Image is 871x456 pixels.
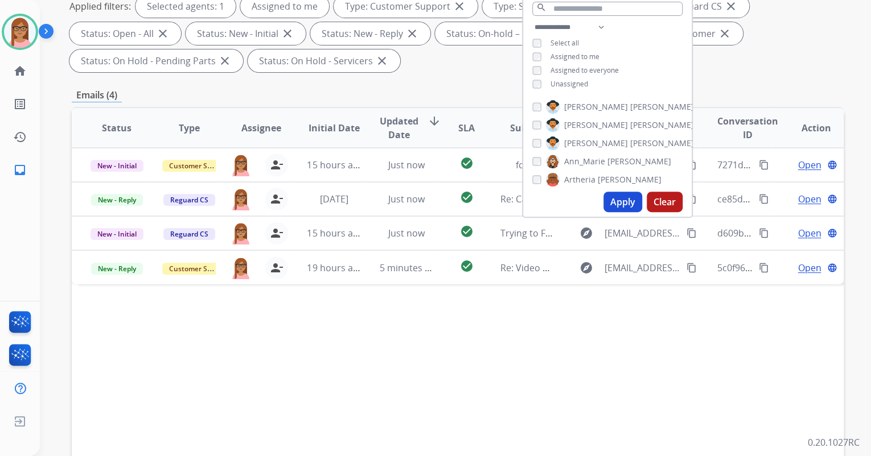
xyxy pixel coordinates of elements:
span: Assigned to everyone [550,65,619,75]
span: [PERSON_NAME] [564,119,628,131]
span: Just now [388,159,425,171]
img: agent-avatar [230,222,252,244]
img: agent-avatar [230,188,252,210]
mat-icon: language [827,228,837,238]
mat-icon: inbox [13,163,27,177]
span: Artheria [564,174,595,185]
span: New - Reply [91,194,143,206]
span: [PERSON_NAME] [564,138,628,149]
span: Type [179,121,200,135]
mat-icon: content_copy [759,263,769,273]
mat-icon: person_remove [270,261,284,275]
mat-icon: list_alt [13,97,27,111]
span: Conversation ID [717,114,778,142]
th: Action [771,108,844,148]
mat-icon: close [405,27,419,40]
span: Ann_Marie [564,156,605,167]
span: Customer Support [162,160,236,172]
span: SLA [458,121,475,135]
div: Status: On-hold – Internal [435,22,583,45]
span: Subject [510,121,544,135]
span: Initial Date [308,121,359,135]
mat-icon: person_remove [270,158,284,172]
img: agent-avatar [230,256,252,279]
span: New - Initial [91,160,143,172]
span: [EMAIL_ADDRESS][DOMAIN_NAME] [604,226,680,240]
img: agent-avatar [230,154,252,176]
span: Just now [388,227,425,239]
mat-icon: home [13,64,27,78]
mat-icon: content_copy [759,160,769,170]
span: New - Initial [91,228,143,240]
span: Reguard CS [163,228,215,240]
mat-icon: language [827,263,837,273]
span: Updated Date [380,114,418,142]
span: [PERSON_NAME] [630,138,694,149]
span: New - Reply [91,263,143,275]
mat-icon: language [827,194,837,204]
mat-icon: close [375,54,389,68]
span: [DATE] [319,193,348,205]
mat-icon: person_remove [270,226,284,240]
div: Status: Open - All [69,22,181,45]
mat-icon: content_copy [687,228,697,238]
mat-icon: content_copy [687,194,697,204]
span: Unassigned [550,79,588,89]
img: avatar [4,16,36,48]
span: 19 hours ago [307,262,363,274]
span: 5 minutes ago [380,262,441,274]
mat-icon: close [218,54,232,68]
mat-icon: check_circle [459,225,473,238]
span: Open [798,158,821,172]
p: 0.20.1027RC [808,436,860,449]
mat-icon: person_remove [270,192,284,206]
span: Open [798,261,821,275]
div: Status: New - Reply [310,22,430,45]
mat-icon: content_copy [687,160,697,170]
mat-icon: close [718,27,732,40]
mat-icon: content_copy [759,194,769,204]
mat-icon: content_copy [759,228,769,238]
mat-icon: language [827,160,837,170]
span: [PERSON_NAME] [607,156,671,167]
span: Select all [550,38,579,48]
span: [PERSON_NAME] [630,101,694,113]
button: Apply [603,192,642,212]
span: Reguard CS [163,194,215,206]
button: Clear [647,192,683,212]
span: 15 hours ago [307,227,363,239]
span: Open [798,192,821,206]
mat-icon: close [281,27,294,40]
div: Status: New - Initial [186,22,306,45]
mat-icon: check_circle [459,190,473,204]
span: [PERSON_NAME] [630,119,694,131]
span: Assigned to me [550,52,599,61]
mat-icon: history [13,130,27,144]
span: Customer Support [162,263,236,275]
span: Re: Video Upload [500,262,573,274]
span: Just now [388,193,425,205]
div: Status: On Hold - Pending Parts [69,49,243,72]
mat-icon: check_circle [459,156,473,170]
mat-icon: check_circle [459,259,473,273]
span: [PERSON_NAME] [564,101,628,113]
span: Trying to File Claim [500,227,581,239]
mat-icon: explore [579,226,593,240]
p: Emails (4) [72,88,122,102]
span: 15 hours ago [307,159,363,171]
mat-icon: close [156,27,170,40]
span: [EMAIL_ADDRESS][DOMAIN_NAME] [604,261,680,275]
span: Open [798,226,821,240]
span: Re: CaseID: 62830 - SO19445// Cleaning kit did not work [500,193,735,205]
span: Status [102,121,132,135]
span: Assignee [241,121,281,135]
mat-icon: search [536,2,547,13]
mat-icon: content_copy [687,263,697,273]
mat-icon: explore [579,261,593,275]
span: fotos [516,159,538,171]
mat-icon: arrow_downward [428,114,441,128]
div: Status: On Hold - Servicers [248,49,400,72]
span: [PERSON_NAME] [598,174,662,185]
